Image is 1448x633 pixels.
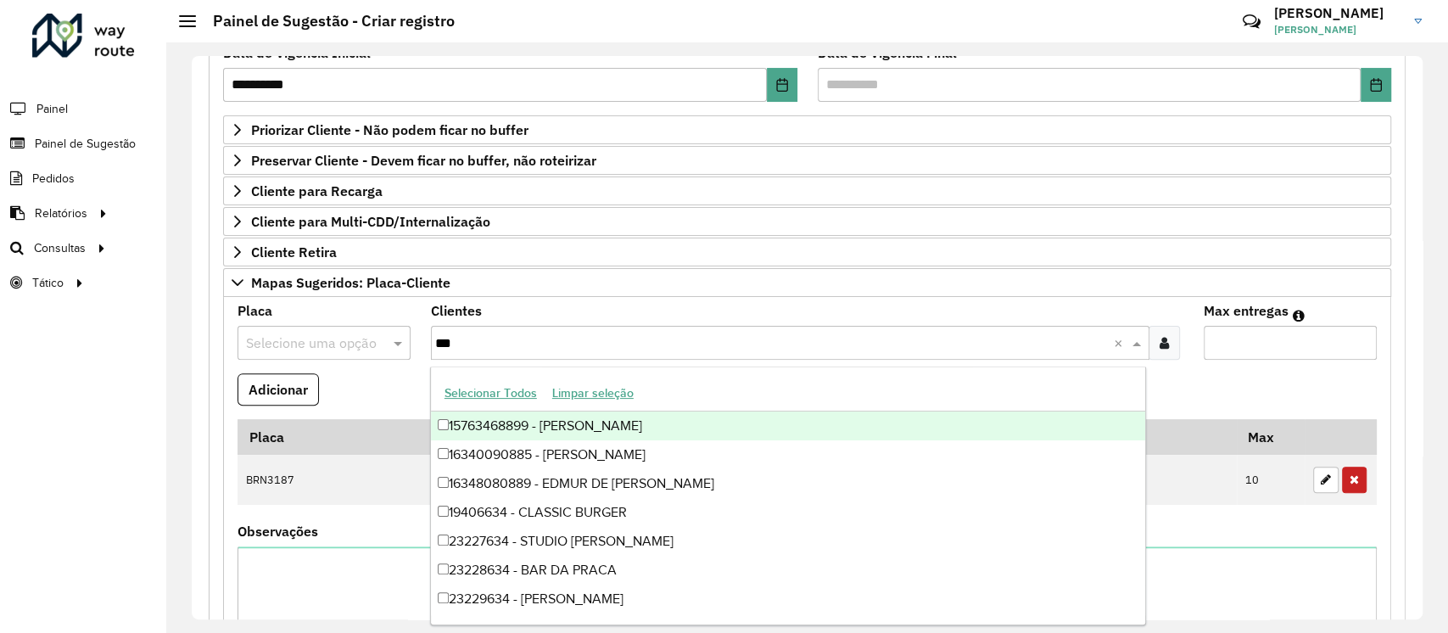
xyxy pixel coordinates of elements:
[238,419,432,455] th: Placa
[196,12,455,31] h2: Painel de Sugestão - Criar registro
[431,556,1145,585] div: 23228634 - BAR DA PRACA
[767,68,797,102] button: Choose Date
[223,238,1391,266] a: Cliente Retira
[1361,68,1391,102] button: Choose Date
[1293,309,1305,322] em: Máximo de clientes que serão colocados na mesma rota com os clientes informados
[437,380,545,406] button: Selecionar Todos
[1233,3,1270,40] a: Contato Rápido
[1274,22,1401,37] span: [PERSON_NAME]
[36,100,68,118] span: Painel
[1274,5,1401,21] h3: [PERSON_NAME]
[251,184,383,198] span: Cliente para Recarga
[545,380,641,406] button: Limpar seleção
[1204,300,1289,321] label: Max entregas
[431,412,1145,440] div: 15763468899 - [PERSON_NAME]
[32,274,64,292] span: Tático
[32,170,75,188] span: Pedidos
[251,245,337,259] span: Cliente Retira
[431,527,1145,556] div: 23227634 - STUDIO [PERSON_NAME]
[431,585,1145,613] div: 23229634 - [PERSON_NAME]
[251,276,450,289] span: Mapas Sugeridos: Placa-Cliente
[251,123,528,137] span: Priorizar Cliente - Não podem ficar no buffer
[431,300,482,321] label: Clientes
[251,154,596,167] span: Preservar Cliente - Devem ficar no buffer, não roteirizar
[238,300,272,321] label: Placa
[223,268,1391,297] a: Mapas Sugeridos: Placa-Cliente
[1114,333,1128,353] span: Clear all
[223,176,1391,205] a: Cliente para Recarga
[238,455,432,505] td: BRN3187
[223,207,1391,236] a: Cliente para Multi-CDD/Internalização
[238,373,319,406] button: Adicionar
[1237,455,1305,505] td: 10
[35,135,136,153] span: Painel de Sugestão
[251,215,490,228] span: Cliente para Multi-CDD/Internalização
[430,367,1146,625] ng-dropdown-panel: Options list
[431,498,1145,527] div: 19406634 - CLASSIC BURGER
[238,521,318,541] label: Observações
[431,469,1145,498] div: 16348080889 - EDMUR DE [PERSON_NAME]
[1237,419,1305,455] th: Max
[34,239,86,257] span: Consultas
[223,115,1391,144] a: Priorizar Cliente - Não podem ficar no buffer
[35,204,87,222] span: Relatórios
[223,146,1391,175] a: Preservar Cliente - Devem ficar no buffer, não roteirizar
[431,440,1145,469] div: 16340090885 - [PERSON_NAME]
